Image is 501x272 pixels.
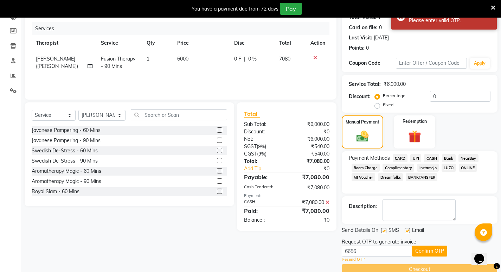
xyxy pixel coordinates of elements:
div: Last Visit: [349,34,372,42]
span: Fusion Therapy - 90 Mins [101,56,135,69]
span: UPI [410,154,421,162]
span: Send Details On [342,227,378,235]
label: Manual Payment [346,119,379,125]
span: | [244,55,245,63]
div: Coupon Code [349,59,396,67]
button: Apply [470,58,490,69]
span: LUZO [442,164,456,172]
span: Bank [442,154,456,162]
span: Complimentary [383,164,414,172]
div: ₹0 [287,216,334,224]
span: 1 [147,56,149,62]
div: Balance : [239,216,287,224]
span: Instamojo [417,164,439,172]
span: CARD [393,154,408,162]
img: _cash.svg [353,129,372,144]
div: ₹6,000.00 [287,121,334,128]
span: 0 F [234,55,241,63]
input: Search or Scan [131,109,227,120]
input: Enter OTP [342,246,412,257]
div: Swedish De-Stress - 90 Mins [32,157,98,165]
div: Total: [239,158,287,165]
span: SGST [244,143,257,150]
div: Aromatherapy Magic - 90 Mins [32,178,101,185]
div: ₹540.00 [287,143,334,150]
div: Net: [239,135,287,143]
span: Email [412,227,424,235]
label: Percentage [383,93,405,99]
div: Javanese Pampering - 90 Mins [32,137,101,144]
div: ( ) [239,143,287,150]
div: Discount: [239,128,287,135]
span: ONLINE [459,164,477,172]
div: Please enter valid OTP. [409,17,492,24]
div: Points: [349,44,365,52]
button: Confirm OTP [412,246,447,257]
div: ₹6,000.00 [287,135,334,143]
span: [PERSON_NAME] ([PERSON_NAME]) [36,56,78,69]
span: 0 % [248,55,257,63]
th: Qty [142,35,173,51]
div: [DATE] [374,34,389,42]
div: 0 [379,24,382,31]
span: Dreamfolks [378,173,403,181]
div: 0 [366,44,369,52]
div: ₹7,080.00 [287,199,334,206]
span: CASH [424,154,439,162]
div: ₹7,080.00 [287,158,334,165]
div: ₹7,080.00 [287,207,334,215]
span: 9% [258,144,265,149]
label: Fixed [383,102,393,108]
th: Service [97,35,142,51]
input: Enter Offer / Coupon Code [396,58,467,69]
span: NearBuy [458,154,478,162]
div: Card on file: [349,24,378,31]
div: ₹0 [295,165,335,172]
div: CASH [239,199,287,206]
div: ₹7,080.00 [287,184,334,191]
th: Price [173,35,230,51]
img: _gift.svg [404,129,425,145]
span: BANKTANSFER [406,173,437,181]
div: Paid: [239,207,287,215]
div: Service Total: [349,81,381,88]
label: Redemption [403,118,427,125]
div: Aromatherapy Magic - 60 Mins [32,167,101,175]
iframe: chat widget [471,244,494,265]
span: CGST [244,151,257,157]
span: Total [244,110,260,118]
div: ₹540.00 [287,150,334,158]
span: SMS [388,227,399,235]
div: Payments [244,193,329,199]
div: Services [32,22,335,35]
div: Description: [349,203,377,210]
div: Sub Total: [239,121,287,128]
div: ( ) [239,150,287,158]
div: Discount: [349,93,371,100]
div: Swedish De-Stress - 60 Mins [32,147,98,154]
div: You have a payment due from 72 days [192,5,278,13]
button: Pay [280,3,302,15]
span: MI Voucher [352,173,375,181]
span: 7080 [279,56,290,62]
div: Payable: [239,173,287,181]
span: Payment Methods [349,154,390,162]
div: ₹0 [287,128,334,135]
div: ₹6,000.00 [384,81,406,88]
a: Resend OTP [342,257,365,262]
span: 9% [258,151,265,157]
th: Total [275,35,306,51]
span: 6000 [177,56,188,62]
div: Javanese Pampering - 60 Mins [32,127,101,134]
th: Disc [230,35,275,51]
div: Royal Siam - 60 Mins [32,188,79,195]
div: ₹7,080.00 [287,173,334,181]
a: Add Tip [239,165,295,172]
th: Action [306,35,329,51]
div: Cash Tendered: [239,184,287,191]
div: Request OTP to generate invoice [342,238,416,246]
span: Room Charge [352,164,380,172]
th: Therapist [32,35,97,51]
